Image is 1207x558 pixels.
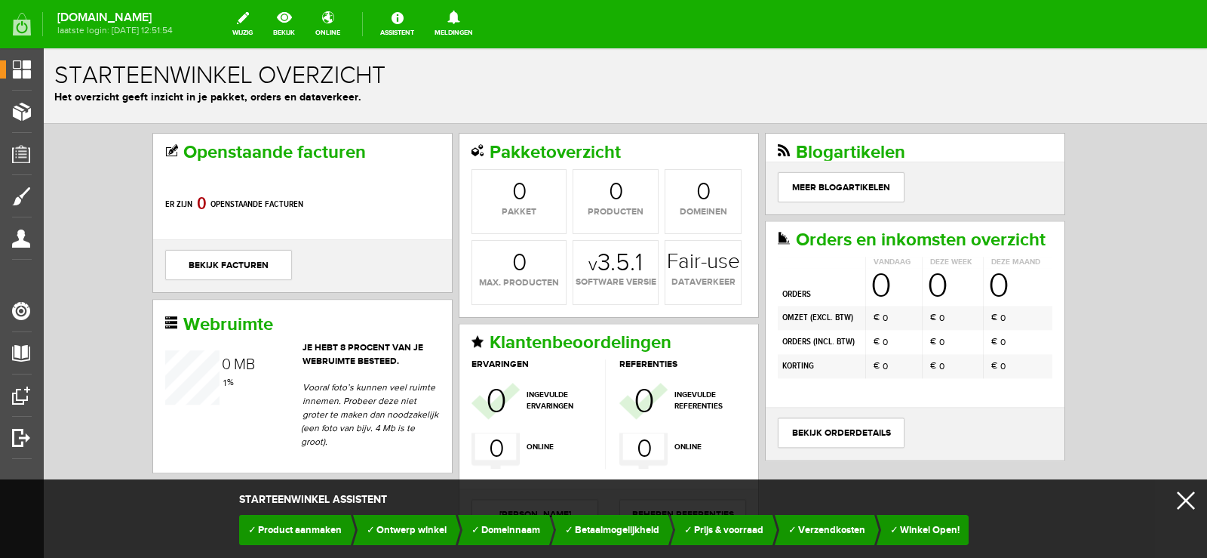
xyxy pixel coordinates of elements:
[622,227,697,241] span: dataverkeer
[483,341,552,364] span: ingevulde ervaringen
[545,203,599,227] strong: 3.5.1
[428,285,702,305] h2: Klantenbeoordelingen
[576,451,702,481] a: Beheren Referenties
[653,132,666,156] span: 0
[769,264,807,275] b: excl. BTW
[530,227,614,241] span: software versie
[178,328,183,341] span: 1
[376,524,447,536] span: Ontwerp winkel
[11,14,1153,41] h1: Starteenwinkel overzicht
[565,515,659,545] a: Betaalmogelijkheid
[827,220,846,255] span: 0
[734,282,822,306] td: orders ( )
[121,267,396,286] h2: Webruimte
[734,94,1009,114] h2: Blogartikelen
[734,306,822,330] td: korting
[57,14,173,22] strong: [DOMAIN_NAME]
[839,311,844,325] span: 0
[1177,492,1195,510] a: x
[957,263,962,276] span: 0
[223,8,262,41] a: wijzig
[734,183,1009,202] h2: Orders en inkomsten overzicht
[734,369,861,399] a: bekijk orderdetails
[471,515,540,545] a: Domeinnaam
[428,228,522,242] span: max. producten
[239,492,969,507] header: starteenwinkel assistent
[939,208,1009,220] th: Deze maand
[481,524,540,536] span: Domeinnaam
[428,157,522,171] span: pakket
[178,309,186,324] span: 0
[957,287,962,301] span: 0
[895,287,901,301] span: 0
[684,515,763,545] a: Prijs & voorraad
[121,142,396,171] p: Er zijn openstaande facturen
[57,26,173,35] span: laatste login: [DATE] 12:51:54
[483,394,552,405] span: online
[468,132,482,156] span: 0
[248,515,342,545] a: Product aanmaken
[545,206,554,227] span: v
[895,263,901,276] span: 0
[428,451,554,481] a: [PERSON_NAME]
[957,311,962,325] span: 0
[895,311,901,325] span: 0
[575,524,659,536] span: Betaalmogelijkheid
[445,385,459,417] span: 0
[734,257,822,282] td: omzet ( )
[622,157,697,171] span: domeinen
[694,524,763,536] span: Prijs & voorraad
[428,311,561,321] h3: ervaringen
[178,328,190,339] span: %
[890,515,960,545] a: Winkel Open!
[944,220,964,255] span: 0
[121,202,248,232] a: bekijk facturen
[442,336,462,372] span: 0
[11,41,1153,57] p: Het overzicht geeft inzicht in je pakket, orders en dataverkeer.
[258,524,342,536] span: Product aanmaken
[428,94,702,114] h2: Pakketoverzicht
[121,94,396,114] h2: Openstaande facturen
[798,524,865,536] span: Verzendkosten
[257,332,396,400] p: Vooral foto’s kunnen veel ruimte innemen. Probeer deze niet groter te maken dan noodzakelijk (een...
[631,394,700,405] span: online
[593,385,607,417] span: 0
[772,288,809,299] b: incl. BTW
[839,263,844,276] span: 0
[121,293,396,320] header: Je hebt 8 procent van je webruimte besteed.
[883,220,903,255] span: 0
[468,203,482,227] span: 0
[264,8,304,41] a: bekijk
[839,287,844,301] span: 0
[425,8,482,41] a: Meldingen
[900,524,960,536] span: Winkel Open!
[631,341,700,364] span: ingevulde referenties
[576,311,701,321] h3: referenties
[623,203,696,224] strong: Fair-use
[734,220,822,257] td: orders
[788,515,865,545] a: Verzendkosten
[878,208,939,220] th: Deze week
[306,8,349,41] a: online
[734,124,861,154] a: Meer blogartikelen
[153,142,162,169] span: 0
[590,336,610,372] span: 0
[530,157,614,171] span: producten
[190,307,211,325] span: MB
[371,8,423,41] a: Assistent
[822,208,878,220] th: Vandaag
[565,132,579,156] span: 0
